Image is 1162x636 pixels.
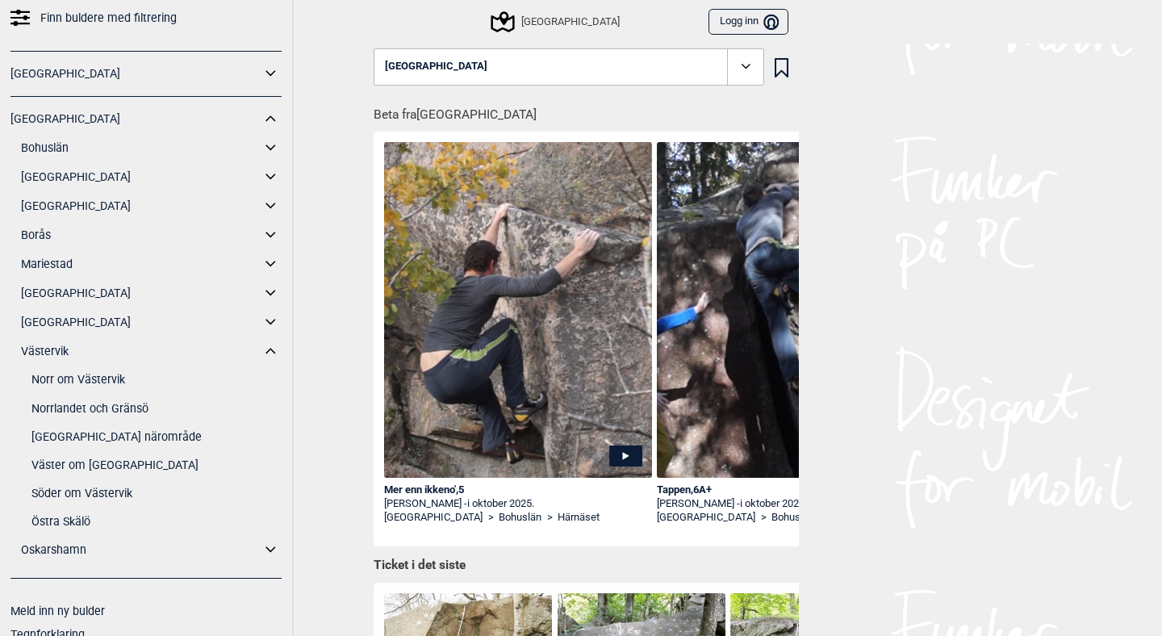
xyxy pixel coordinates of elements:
a: Mariestad [21,253,261,276]
a: Finn buldere med filtrering [10,6,282,30]
a: Norr om Västervik [31,368,282,391]
span: i oktober 2025. [467,497,534,509]
span: > [488,511,494,525]
button: [GEOGRAPHIC_DATA] [374,48,764,86]
a: [GEOGRAPHIC_DATA] [21,311,261,334]
div: Mer enn ikkeno' , 5 [384,483,652,497]
a: Väster om [GEOGRAPHIC_DATA] [31,454,282,477]
a: [GEOGRAPHIC_DATA] [657,511,755,525]
a: Bohuslän [21,136,261,160]
a: Bohuslän [771,511,814,525]
div: Tappen , 6A+ [657,483,925,497]
h1: Beta fra [GEOGRAPHIC_DATA] [374,96,799,124]
a: [GEOGRAPHIC_DATA] [10,107,261,131]
a: [GEOGRAPHIC_DATA] [21,195,261,218]
a: Östra Skälö [31,510,282,533]
span: > [547,511,553,525]
a: Oskarshamn [21,538,261,562]
div: [PERSON_NAME] - [384,497,652,511]
a: Härnäset [558,511,600,525]
a: Söder om Västervik [31,482,282,505]
div: [GEOGRAPHIC_DATA] [493,12,619,31]
span: [GEOGRAPHIC_DATA] [385,61,487,73]
a: Bohuslän [499,511,541,525]
a: Västervik [21,340,261,363]
span: i oktober 2025. [740,497,807,509]
img: Frank pa Mer enn ikkeno [384,142,652,541]
div: [PERSON_NAME] - [657,497,925,511]
a: Borås [21,224,261,247]
a: Norrlandet och Gränsö [31,397,282,421]
a: Meld inn ny bulder [10,605,105,617]
a: [GEOGRAPHIC_DATA] [10,62,261,86]
span: Finn buldere med filtrering [40,6,177,30]
h1: Ticket i det siste [374,557,788,575]
button: Logg inn [708,9,788,36]
img: Frank pa Tappen [657,142,925,567]
a: [GEOGRAPHIC_DATA] närområde [31,425,282,449]
span: > [761,511,767,525]
a: [GEOGRAPHIC_DATA] [21,165,261,189]
a: [GEOGRAPHIC_DATA] [21,282,261,305]
a: [GEOGRAPHIC_DATA] [384,511,483,525]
